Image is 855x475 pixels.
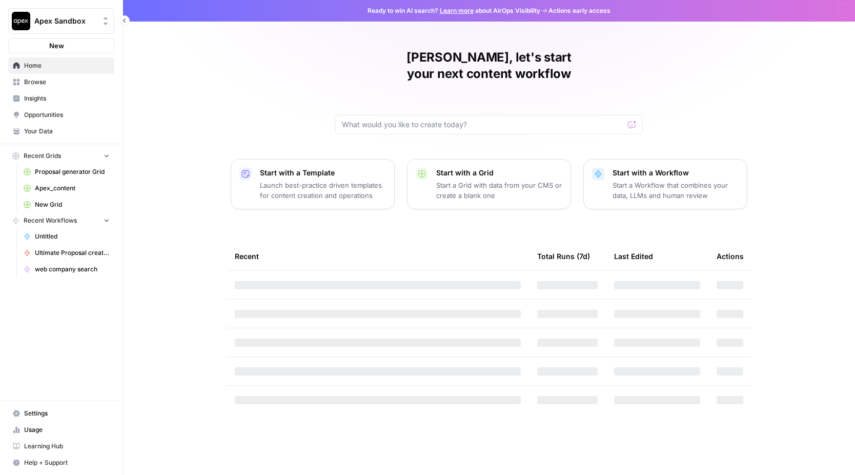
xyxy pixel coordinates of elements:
[19,164,114,180] a: Proposal generator Grid
[436,168,562,178] p: Start with a Grid
[717,242,744,270] div: Actions
[537,242,590,270] div: Total Runs (7d)
[8,454,114,471] button: Help + Support
[24,442,110,451] span: Learning Hub
[260,168,386,178] p: Start with a Template
[35,200,110,209] span: New Grid
[24,61,110,70] span: Home
[583,159,747,209] button: Start with a WorkflowStart a Workflow that combines your data, LLMs and human review
[35,265,110,274] span: web company search
[440,7,474,14] a: Learn more
[24,77,110,87] span: Browse
[24,425,110,434] span: Usage
[8,90,114,107] a: Insights
[8,438,114,454] a: Learning Hub
[613,180,739,201] p: Start a Workflow that combines your data, LLMs and human review
[8,107,114,123] a: Opportunities
[19,261,114,278] a: web company search
[235,242,521,270] div: Recent
[24,151,61,161] span: Recent Grids
[12,12,30,30] img: Apex Sandbox Logo
[231,159,395,209] button: Start with a TemplateLaunch best-practice driven templates for content creation and operations
[8,57,114,74] a: Home
[24,110,110,120] span: Opportunities
[613,168,739,178] p: Start with a Workflow
[24,216,77,225] span: Recent Workflows
[19,196,114,213] a: New Grid
[35,248,110,258] span: Ultimate Proposal creation
[24,127,110,136] span: Your Data
[548,6,610,15] span: Actions early access
[35,167,110,176] span: Proposal generator Grid
[19,245,114,261] a: Ultimate Proposal creation
[35,232,110,241] span: Untitled
[49,41,64,51] span: New
[368,6,540,15] span: Ready to win AI search? about AirOps Visibility
[8,8,114,34] button: Workspace: Apex Sandbox
[19,180,114,196] a: Apex_content
[342,120,624,130] input: What would you like to create today?
[24,458,110,467] span: Help + Support
[260,180,386,201] p: Launch best-practice driven templates for content creation and operations
[8,213,114,228] button: Recent Workflows
[24,409,110,418] span: Settings
[614,242,653,270] div: Last Edited
[34,16,96,26] span: Apex Sandbox
[8,405,114,422] a: Settings
[8,422,114,438] a: Usage
[407,159,571,209] button: Start with a GridStart a Grid with data from your CMS or create a blank one
[436,180,562,201] p: Start a Grid with data from your CMS or create a blank one
[35,184,110,193] span: Apex_content
[8,148,114,164] button: Recent Grids
[335,49,643,82] h1: [PERSON_NAME], let's start your next content workflow
[24,94,110,103] span: Insights
[8,123,114,140] a: Your Data
[8,74,114,90] a: Browse
[8,38,114,53] button: New
[19,228,114,245] a: Untitled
